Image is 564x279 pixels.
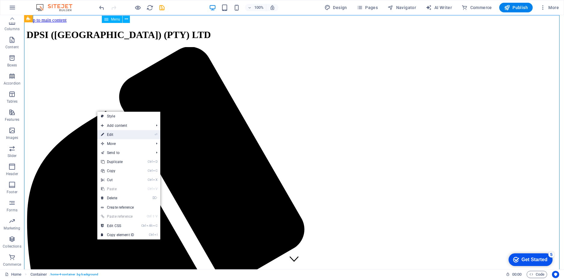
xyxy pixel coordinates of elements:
button: More [537,3,561,12]
a: CtrlICopy element ID [97,230,138,239]
nav: breadcrumb [30,271,99,278]
img: Editor Logo [35,4,80,11]
p: Forms [7,208,17,213]
span: Publish [504,5,528,11]
p: Header [6,172,18,176]
i: V [155,214,157,218]
a: CtrlCCopy [97,166,138,175]
a: Send to [97,148,151,157]
i: C [153,169,157,173]
div: Get Started [18,7,44,12]
span: : [516,272,517,277]
a: CtrlDDuplicate [97,157,138,166]
span: 00 00 [512,271,522,278]
i: ⌦ [152,196,157,200]
i: ⏎ [155,133,157,136]
p: Tables [7,99,17,104]
p: Columns [5,27,20,31]
i: Ctrl [148,169,152,173]
span: . home-4-container .bg-background [49,271,98,278]
span: More [540,5,559,11]
span: Pages [357,5,378,11]
a: Ctrl⇧VPaste reference [97,212,138,221]
i: Ctrl [148,178,152,182]
div: Design (Ctrl+Alt+Y) [322,3,349,12]
p: Accordion [4,81,20,86]
span: Code [529,271,544,278]
span: Move [97,139,151,148]
i: I [154,233,157,237]
i: On resize automatically adjust zoom level to fit chosen device. [270,5,275,10]
h6: Session time [506,271,522,278]
span: Menu [111,18,120,21]
span: Design [324,5,347,11]
a: CtrlXCut [97,175,138,184]
i: Save (Ctrl+S) [158,4,165,11]
i: Ctrl [147,214,152,218]
a: ⌦Delete [97,194,138,203]
a: ⏎Edit [97,130,138,139]
span: AI Writer [426,5,452,11]
a: Skip to main content [2,2,42,8]
p: Commerce [3,262,21,267]
button: Usercentrics [552,271,559,278]
i: Ctrl [149,233,154,237]
button: Pages [354,3,380,12]
button: undo [98,4,105,11]
i: Ctrl [141,224,146,228]
p: Footer [7,190,17,194]
a: Click to cancel selection. Double-click to open Pages [5,271,21,278]
button: save [158,4,165,11]
p: Features [5,117,19,122]
i: Alt [146,224,152,228]
button: reload [146,4,153,11]
span: Commerce [462,5,492,11]
p: Marketing [4,226,20,231]
button: 100% [245,4,266,11]
span: Navigator [387,5,416,11]
a: CtrlAltCEdit CSS [97,221,138,230]
button: Code [527,271,547,278]
button: AI Writer [423,3,454,12]
h6: 100% [254,4,264,11]
p: Collections [3,244,21,249]
button: Navigator [385,3,418,12]
i: D [153,160,157,164]
i: ⇧ [152,214,155,218]
i: Undo: Edit headline (Ctrl+Z) [98,4,105,11]
p: Images [6,135,18,140]
i: V [153,187,157,191]
span: Click to select. Double-click to edit [30,271,47,278]
i: Ctrl [148,160,152,164]
i: X [153,178,157,182]
button: Commerce [459,3,494,12]
a: CtrlVPaste [97,184,138,194]
button: Design [322,3,349,12]
p: Boxes [7,63,17,68]
a: Style [97,112,160,121]
a: Create reference [97,203,160,212]
p: Slider [8,153,17,158]
button: Publish [499,3,533,12]
p: Content [5,45,19,50]
div: 5 [45,1,51,7]
span: Add content [97,121,151,130]
i: C [153,224,157,228]
i: Ctrl [148,187,152,191]
i: Reload page [146,4,153,11]
div: Get Started 5 items remaining, 0% complete [5,3,49,16]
